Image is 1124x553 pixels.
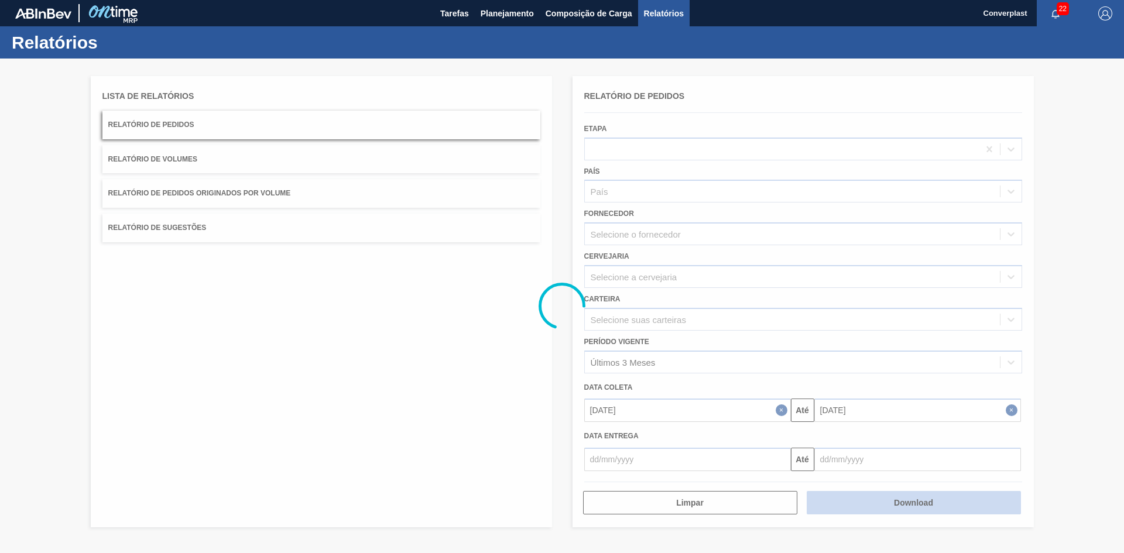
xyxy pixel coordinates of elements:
span: 22 [1057,2,1069,15]
span: Tarefas [440,6,469,20]
img: TNhmsLtSVTkK8tSr43FrP2fwEKptu5GPRR3wAAAABJRU5ErkJggg== [15,8,71,19]
span: Planejamento [481,6,534,20]
img: Logout [1098,6,1112,20]
button: Notificações [1037,5,1074,22]
span: Relatórios [644,6,684,20]
span: Composição de Carga [546,6,632,20]
h1: Relatórios [12,36,220,49]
